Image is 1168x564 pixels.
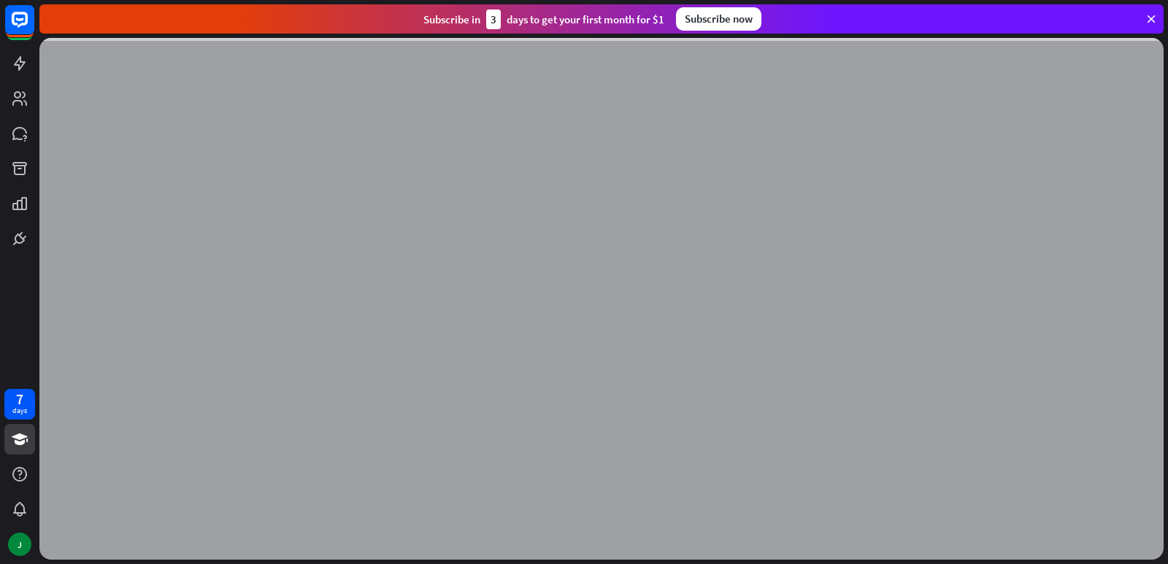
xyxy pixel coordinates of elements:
div: Subscribe now [676,7,761,31]
div: days [12,406,27,416]
div: 7 [16,393,23,406]
a: 7 days [4,389,35,420]
div: Subscribe in days to get your first month for $1 [423,9,664,29]
div: J [8,533,31,556]
div: 3 [486,9,501,29]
